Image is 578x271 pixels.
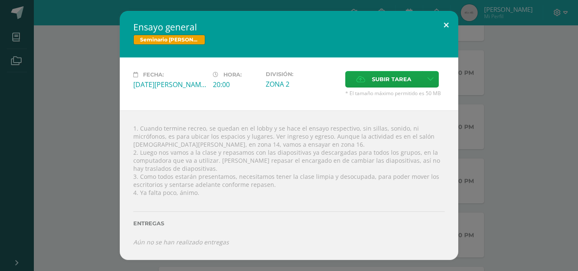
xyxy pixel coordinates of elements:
i: Aún no se han realizado entregas [133,238,229,246]
span: Hora: [223,71,242,78]
label: Entregas [133,220,445,227]
span: * El tamaño máximo permitido es 50 MB [345,90,445,97]
button: Close (Esc) [434,11,458,40]
div: 20:00 [213,80,259,89]
div: 1. Cuando termine recreo, se quedan en el lobby y se hace el ensayo respectivo, sin sillas, sonid... [120,110,458,260]
div: [DATE][PERSON_NAME] [133,80,206,89]
span: Subir tarea [372,71,411,87]
label: División: [266,71,339,77]
div: ZONA 2 [266,79,339,89]
h2: Ensayo general [133,21,445,33]
span: Seminario [PERSON_NAME] V [133,35,205,45]
span: Fecha: [143,71,164,78]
